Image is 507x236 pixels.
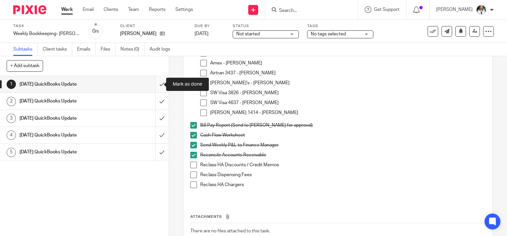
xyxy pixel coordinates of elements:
p: Send Weekly P&L to Finance Manager [200,142,485,148]
p: [PERSON_NAME] 1414 - [PERSON_NAME] [210,109,485,116]
button: + Add subtask [7,60,43,71]
h1: [DATE] QuickBooks Update [20,147,106,157]
div: 3 [7,114,16,123]
div: 0 [92,27,99,35]
a: Settings [175,6,193,13]
div: 4 [7,131,16,140]
a: Reports [149,6,165,13]
a: Email [83,6,94,13]
span: Attachments [190,215,222,218]
p: Amex - [PERSON_NAME] [210,60,485,66]
label: Client [120,23,186,29]
a: Notes (0) [120,43,145,56]
a: Work [61,6,73,13]
p: Cash Flow Worksheet [200,132,485,138]
h1: [DATE] QuickBooks Update [20,130,106,140]
a: Files [101,43,115,56]
label: Status [233,23,299,29]
a: Emails [77,43,96,56]
span: No tags selected [311,32,346,36]
p: SW Visa 3826 - [PERSON_NAME] [210,90,485,96]
p: Airtran 3437 - [PERSON_NAME] [210,70,485,76]
p: Bill Pay Report (Send to [PERSON_NAME] for approval) [200,122,485,129]
p: [PERSON_NAME] [120,30,157,37]
small: /5 [95,30,99,33]
a: Team [128,6,139,13]
a: Subtasks [13,43,38,56]
img: Pixie [13,5,46,14]
p: Reconcile Accounts Receivable [200,152,485,158]
label: Tags [307,23,373,29]
p: Reclass HA Chargers [200,181,485,188]
label: Due by [195,23,224,29]
p: Reclass Dispensing Fees [200,172,485,178]
p: Reclass HA Discounts / Credit Memos [200,162,485,168]
div: Weekly Bookkeeping- [PERSON_NAME] [13,30,79,37]
p: SW Visa 4637 - [PERSON_NAME] [210,99,485,106]
span: Not started [236,32,260,36]
div: Weekly Bookkeeping- Petruzzi [13,30,79,37]
span: [DATE] [195,31,208,36]
img: Robynn%20Maedl%20-%202025.JPG [476,5,486,15]
a: Client tasks [43,43,72,56]
div: 2 [7,97,16,106]
div: 1 [7,80,16,89]
a: Audit logs [150,43,175,56]
a: Clients [104,6,118,13]
p: [PERSON_NAME]'s - [PERSON_NAME] [210,80,485,86]
h1: [DATE] QuickBooks Update [20,96,106,106]
p: [PERSON_NAME] [436,6,473,13]
span: There are no files attached to this task. [190,229,270,233]
div: 5 [7,148,16,157]
h1: [DATE] QuickBooks Update [20,79,106,89]
label: Task [13,23,79,29]
input: Search [278,8,338,14]
h1: [DATE] QuickBooks Update [20,113,106,123]
span: Get Support [374,7,399,12]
